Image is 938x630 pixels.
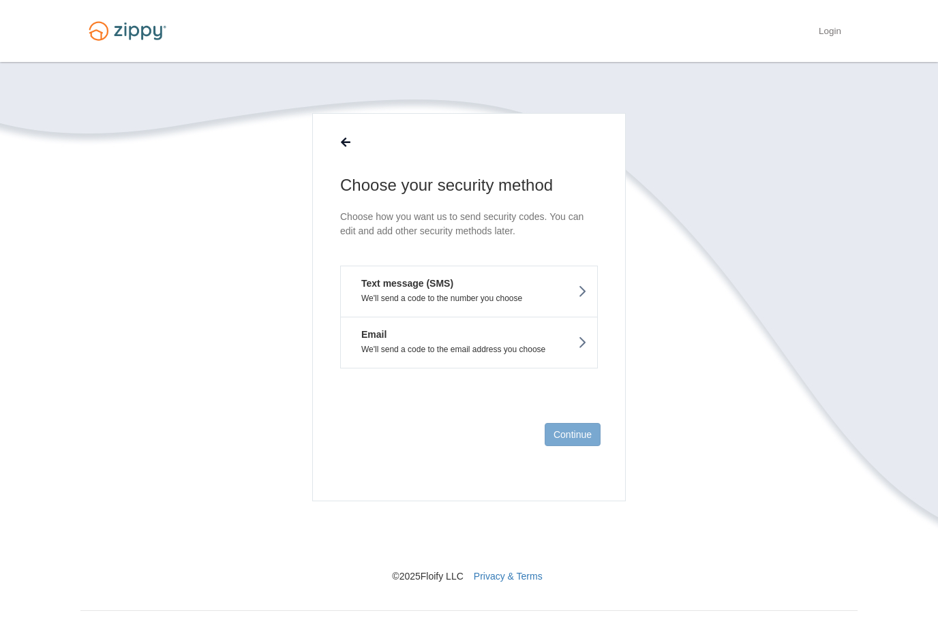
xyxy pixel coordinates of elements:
em: Text message (SMS) [351,277,453,290]
nav: © 2025 Floify LLC [80,501,858,583]
a: Login [819,26,841,40]
img: Logo [80,15,175,47]
button: Text message (SMS)We'll send a code to the number you choose [340,266,598,317]
p: We'll send a code to the email address you choose [351,345,587,354]
p: We'll send a code to the number you choose [351,294,587,303]
a: Privacy & Terms [474,571,543,582]
button: Continue [545,423,601,446]
h1: Choose your security method [340,174,598,196]
button: EmailWe'll send a code to the email address you choose [340,317,598,368]
p: Choose how you want us to send security codes. You can edit and add other security methods later. [340,210,598,238]
em: Email [351,328,387,341]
